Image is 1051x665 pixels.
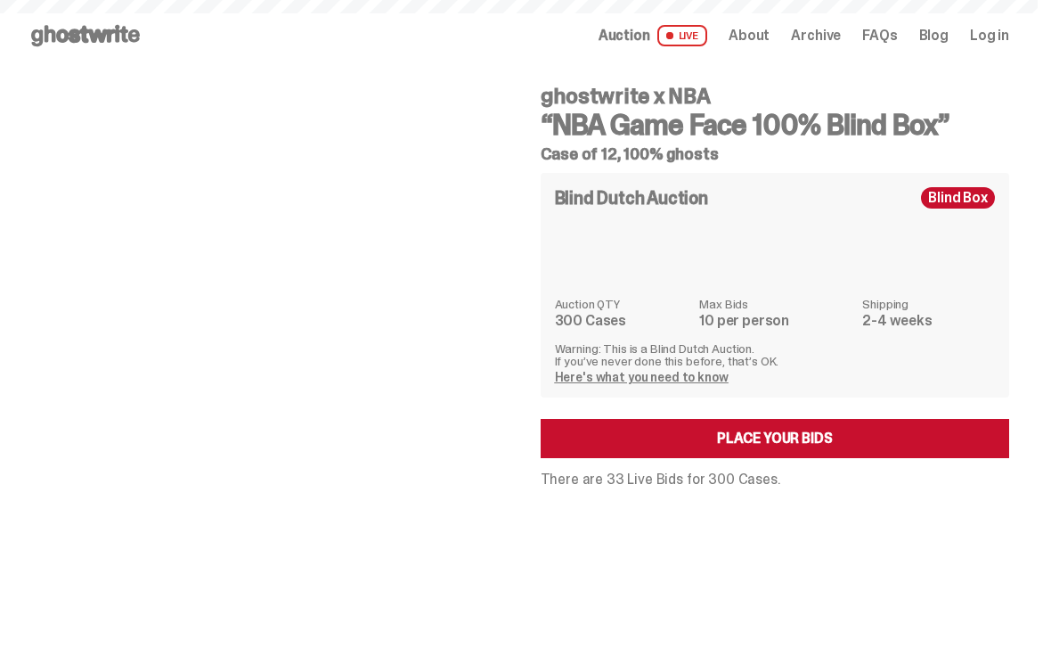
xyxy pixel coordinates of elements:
[541,472,1010,487] p: There are 33 Live Bids for 300 Cases.
[791,29,841,43] a: Archive
[862,298,995,310] dt: Shipping
[599,29,650,43] span: Auction
[541,111,1010,139] h3: “NBA Game Face 100% Blind Box”
[970,29,1009,43] a: Log in
[541,419,1010,458] a: Place your Bids
[541,146,1010,162] h5: Case of 12, 100% ghosts
[862,314,995,328] dd: 2-4 weeks
[729,29,770,43] a: About
[921,187,995,209] div: Blind Box
[699,314,851,328] dd: 10 per person
[555,298,689,310] dt: Auction QTY
[919,29,949,43] a: Blog
[555,314,689,328] dd: 300 Cases
[699,298,851,310] dt: Max Bids
[862,29,897,43] a: FAQs
[555,369,729,385] a: Here's what you need to know
[599,25,707,46] a: Auction LIVE
[555,342,996,367] p: Warning: This is a Blind Dutch Auction. If you’ve never done this before, that’s OK.
[541,86,1010,107] h4: ghostwrite x NBA
[657,25,708,46] span: LIVE
[555,189,708,207] h4: Blind Dutch Auction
